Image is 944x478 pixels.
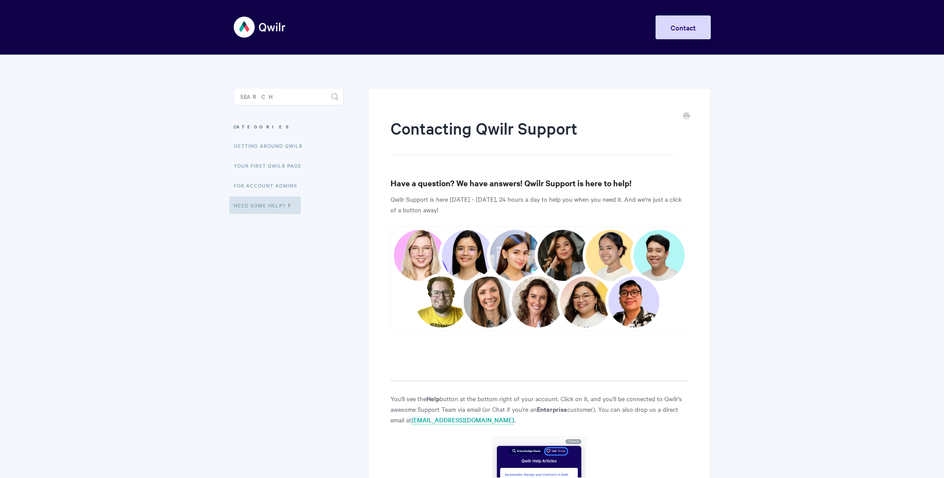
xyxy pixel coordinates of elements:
a: Print this Article [683,112,690,121]
h1: Contacting Qwilr Support [390,117,675,155]
a: [EMAIL_ADDRESS][DOMAIN_NAME] [411,415,514,425]
input: Search [234,88,344,105]
a: Getting Around Qwilr [234,137,309,154]
img: Qwilr Help Center [234,11,286,44]
b: Help [426,394,440,403]
a: Need Some Help? [229,196,301,214]
b: Enterprise [537,404,567,414]
p: You'll see the button at the bottom right of your account. Click on it, and you'll be connected t... [390,393,688,425]
a: Your First Qwilr Page [234,157,308,174]
img: file-yHbcexj6e1.png [390,226,688,331]
strong: Have a question? We have answers! Qwilr Support is here to help! [390,177,632,188]
h3: Categories [234,119,344,135]
p: Qwilr Support is here [DATE] - [DATE], 24 hours a day to help you when you need it. And we're jus... [390,194,688,215]
a: For Account Admins [234,177,304,194]
a: Contact [656,15,711,39]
